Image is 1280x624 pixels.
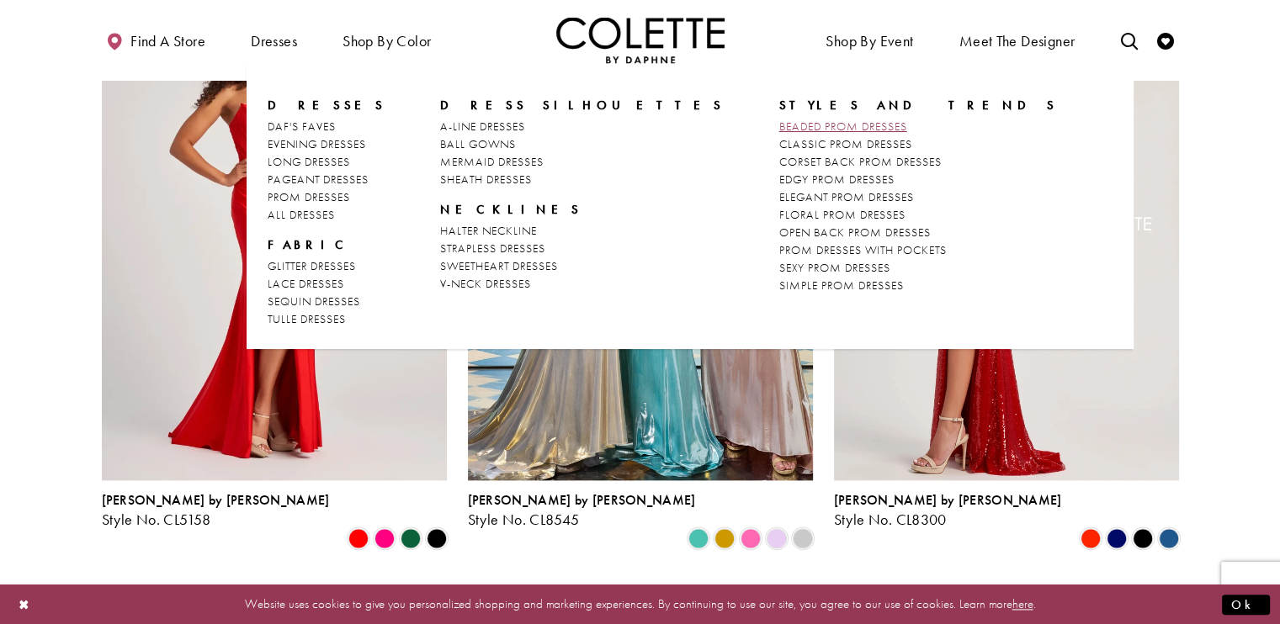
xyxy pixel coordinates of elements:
[767,528,787,548] i: Lilac
[1222,594,1270,615] button: Submit Dialog
[779,189,914,204] span: ELEGANT PROM DRESSES
[251,33,297,50] span: Dresses
[779,136,912,151] span: CLASSIC PROM DRESSES
[779,241,1058,259] a: PROM DRESSES WITH POCKETS
[268,293,385,310] a: SEQUIN DRESSES
[468,510,580,529] span: Style No. CL8545
[268,207,335,222] span: ALL DRESSES
[268,276,344,291] span: LACE DRESSES
[268,257,385,275] a: GLITTER DRESSES
[440,275,724,293] a: V-NECK DRESSES
[741,528,761,548] i: Pink
[1116,17,1141,63] a: Toggle search
[440,154,544,169] span: MERMAID DRESSES
[268,236,352,253] span: FABRIC
[779,206,1058,224] a: FLORAL PROM DRESSES
[834,510,947,529] span: Style No. CL8300
[779,242,947,257] span: PROM DRESSES WITH POCKETS
[374,528,395,548] i: Hot Pink
[401,528,421,548] i: Hunter
[440,135,724,153] a: BALL GOWNS
[268,311,346,326] span: TULLE DRESSES
[121,593,1159,616] p: Website uses cookies to give you personalized shopping and marketing experiences. By continuing t...
[440,172,532,187] span: SHEATH DRESSES
[779,97,1058,114] span: STYLES AND TRENDS
[1081,528,1101,548] i: Scarlet
[779,188,1058,206] a: ELEGANT PROM DRESSES
[268,293,360,309] span: SEQUIN DRESSES
[10,590,39,619] button: Close Dialog
[440,241,545,256] span: STRAPLESS DRESSES
[348,528,369,548] i: Red
[268,119,336,134] span: DAF'S FAVES
[1153,17,1178,63] a: Check Wishlist
[440,97,724,114] span: DRESS SILHOUETTES
[1133,528,1153,548] i: Black
[268,153,385,171] a: LONG DRESSES
[779,154,942,169] span: CORSET BACK PROM DRESSES
[268,135,385,153] a: EVENING DRESSES
[440,201,724,218] span: NECKLINES
[268,310,385,328] a: TULLE DRESSES
[468,493,696,528] div: Colette by Daphne Style No. CL8545
[268,172,369,187] span: PAGEANT DRESSES
[130,33,205,50] span: Find a store
[268,188,385,206] a: PROM DRESSES
[826,33,913,50] span: Shop By Event
[779,171,1058,188] a: EDGY PROM DRESSES
[440,153,724,171] a: MERMAID DRESSES
[834,491,1062,509] span: [PERSON_NAME] by [PERSON_NAME]
[268,154,350,169] span: LONG DRESSES
[440,257,724,275] a: SWEETHEART DRESSES
[1107,528,1127,548] i: Sapphire
[268,206,385,224] a: ALL DRESSES
[440,118,724,135] a: A-LINE DRESSES
[268,97,385,114] span: Dresses
[440,258,558,273] span: SWEETHEART DRESSES
[440,171,724,188] a: SHEATH DRESSES
[268,275,385,293] a: LACE DRESSES
[268,136,366,151] span: EVENING DRESSES
[779,277,1058,294] a: SIMPLE PROM DRESSES
[268,171,385,188] a: PAGEANT DRESSES
[779,225,931,240] span: OPEN BACK PROM DRESSES
[688,528,709,548] i: Aqua
[427,528,447,548] i: Black
[779,153,1058,171] a: CORSET BACK PROM DRESSES
[440,119,525,134] span: A-LINE DRESSES
[779,278,904,293] span: SIMPLE PROM DRESSES
[556,17,725,63] a: Visit Home Page
[959,33,1076,50] span: Meet the designer
[714,528,735,548] i: Gold
[955,17,1080,63] a: Meet the designer
[821,17,917,63] span: Shop By Event
[440,222,724,240] a: HALTER NECKLINE
[556,17,725,63] img: Colette by Daphne
[102,510,211,529] span: Style No. CL5158
[779,135,1058,153] a: CLASSIC PROM DRESSES
[268,189,350,204] span: PROM DRESSES
[779,224,1058,241] a: OPEN BACK PROM DRESSES
[247,17,301,63] span: Dresses
[102,493,330,528] div: Colette by Daphne Style No. CL5158
[268,258,356,273] span: GLITTER DRESSES
[1159,528,1179,548] i: Ocean Blue
[102,491,330,509] span: [PERSON_NAME] by [PERSON_NAME]
[440,136,516,151] span: BALL GOWNS
[779,259,1058,277] a: SEXY PROM DRESSES
[779,172,895,187] span: EDGY PROM DRESSES
[268,118,385,135] a: DAF'S FAVES
[779,118,1058,135] a: BEADED PROM DRESSES
[102,17,210,63] a: Find a store
[834,493,1062,528] div: Colette by Daphne Style No. CL8300
[440,201,582,218] span: NECKLINES
[779,119,907,134] span: BEADED PROM DRESSES
[793,528,813,548] i: Silver
[338,17,435,63] span: Shop by color
[779,260,890,275] span: SEXY PROM DRESSES
[1012,595,1033,612] a: here
[440,223,537,238] span: HALTER NECKLINE
[268,236,385,253] span: FABRIC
